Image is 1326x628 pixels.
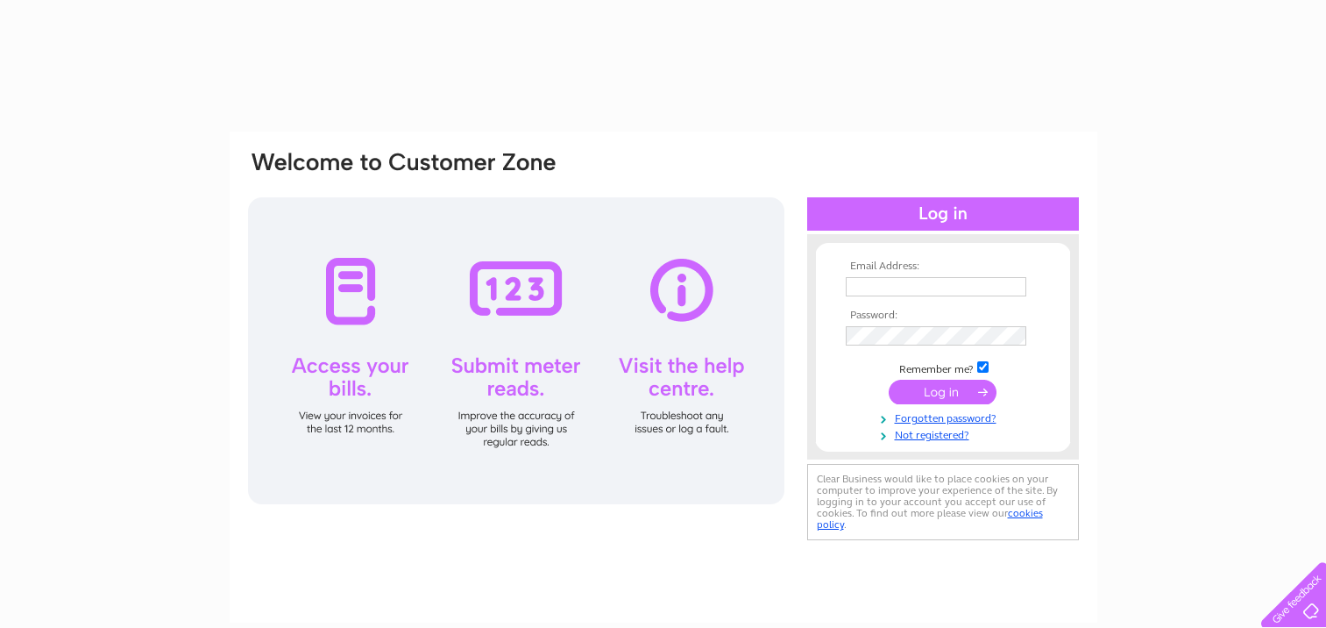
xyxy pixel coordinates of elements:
[817,507,1043,531] a: cookies policy
[846,425,1045,442] a: Not registered?
[807,464,1079,540] div: Clear Business would like to place cookies on your computer to improve your experience of the sit...
[889,380,996,404] input: Submit
[846,409,1045,425] a: Forgotten password?
[841,359,1045,376] td: Remember me?
[841,310,1045,322] th: Password:
[841,260,1045,273] th: Email Address:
